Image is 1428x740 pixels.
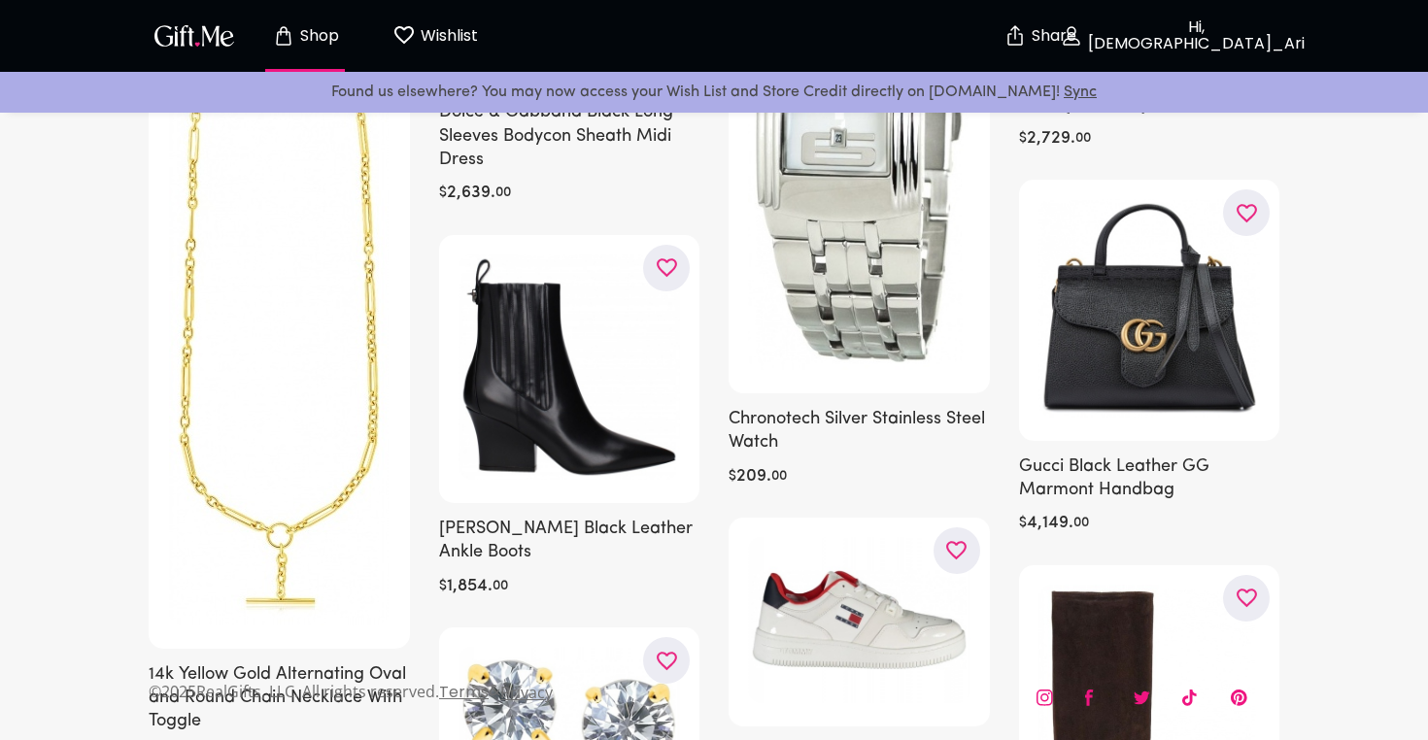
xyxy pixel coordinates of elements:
p: Hi, [DEMOGRAPHIC_DATA]_Ari [1083,19,1305,52]
img: Gucci Black Leather GG Marmont Handbag [1038,199,1261,417]
h6: Dolce & Gabbana Black Long Sleeves Bodycon Sheath Midi Dress [439,101,700,172]
h6: 2,729 . [1027,127,1075,151]
button: GiftMe Logo [149,24,240,48]
p: Share [1027,28,1076,45]
button: Wishlist page [382,5,489,67]
h6: $ [439,182,447,205]
h6: 1,854 . [447,575,493,598]
h6: $ [729,465,736,488]
h6: 00 [495,182,511,205]
h6: [PERSON_NAME] Black Leather Ankle Boots [439,518,700,565]
p: Found us elsewhere? You may now access your Wish List and Store Credit directly on [DOMAIN_NAME]! [16,80,1412,105]
img: secure [1003,24,1027,48]
h6: Chronotech Silver Stainless Steel Watch [729,408,990,455]
a: Privacy [500,682,553,703]
h6: Gucci Black Leather GG Marmont Handbag [1019,455,1280,503]
a: Sync [1064,84,1097,100]
button: Share [1005,2,1073,70]
a: Terms [439,681,489,703]
p: Wishlist [416,23,478,49]
h6: $ [439,575,447,598]
h6: 00 [1073,512,1089,535]
h6: 00 [771,465,787,488]
h6: 4,149 . [1027,512,1073,535]
button: Hi, [DEMOGRAPHIC_DATA]_Ari [1085,5,1279,67]
h6: 00 [1075,127,1091,151]
img: 14k Yellow Gold Alternating Oval and Round Chain Necklace With Toggle [169,4,389,625]
h6: 2,639 . [447,182,495,205]
img: Valentino Garavani Black Leather Ankle Boots [459,254,681,480]
h6: 209 . [736,465,771,488]
p: Shop [295,28,339,45]
p: © 2025 RealGifts, LLC. All rights reserved. [149,679,439,704]
h6: $ [1019,127,1027,151]
button: Store page [252,5,358,67]
h6: $ [1019,512,1027,535]
img: GiftMe Logo [151,21,238,50]
p: & [489,680,500,721]
img: Tommy Hilfiger White Leather Women Sneaker [748,537,970,703]
h6: 00 [493,575,508,598]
